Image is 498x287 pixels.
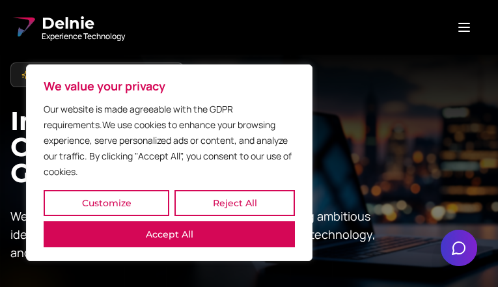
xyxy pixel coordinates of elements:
[44,190,169,216] button: Customize
[174,190,295,216] button: Reject All
[441,230,477,266] button: Open chat
[10,14,36,40] img: Delnie Logo
[44,78,295,94] p: We value your privacy
[10,207,385,262] p: We blaze new trails with cutting-edge solutions, turning ambitious ideas into powerful, scalable ...
[44,221,295,247] button: Accept All
[10,108,488,186] h1: Imagine Craft Grow
[441,14,488,40] button: Open menu
[10,13,125,42] a: Delnie Logo Full
[44,102,295,180] p: Our website is made agreeable with the GDPR requirements.We use cookies to enhance your browsing ...
[42,13,125,34] span: Delnie
[42,31,125,42] span: Experience Technology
